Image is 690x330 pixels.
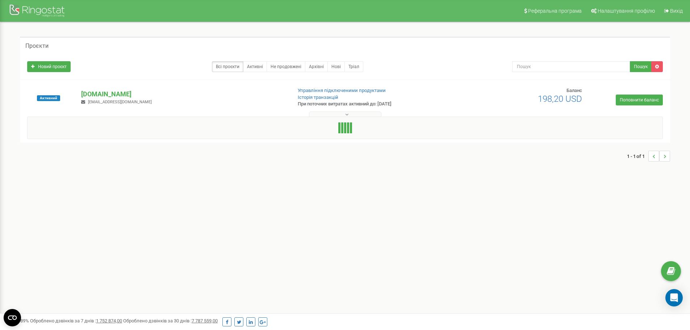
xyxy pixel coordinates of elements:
a: Новий проєкт [27,61,71,72]
a: Управління підключеними продуктами [298,88,386,93]
nav: ... [627,143,670,169]
span: Реферальна програма [528,8,582,14]
div: Open Intercom Messenger [665,289,683,306]
span: [EMAIL_ADDRESS][DOMAIN_NAME] [88,100,152,104]
p: [DOMAIN_NAME] [81,89,286,99]
span: Вихід [670,8,683,14]
a: Не продовжені [267,61,305,72]
a: Поповнити баланс [616,95,663,105]
a: Нові [327,61,345,72]
a: Архівні [305,61,328,72]
span: Активний [37,95,60,101]
a: Активні [243,61,267,72]
a: Тріал [344,61,363,72]
button: Open CMP widget [4,309,21,326]
a: Історія транзакцій [298,95,338,100]
h5: Проєкти [25,43,49,49]
span: Оброблено дзвінків за 7 днів : [30,318,122,323]
u: 7 787 559,00 [192,318,218,323]
span: 198,20 USD [538,94,582,104]
u: 1 752 874,00 [96,318,122,323]
input: Пошук [512,61,630,72]
span: Баланс [566,88,582,93]
span: Оброблено дзвінків за 30 днів : [123,318,218,323]
button: Пошук [630,61,652,72]
a: Всі проєкти [212,61,243,72]
span: Налаштування профілю [598,8,655,14]
p: При поточних витратах активний до: [DATE] [298,101,448,108]
span: 1 - 1 of 1 [627,151,648,162]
